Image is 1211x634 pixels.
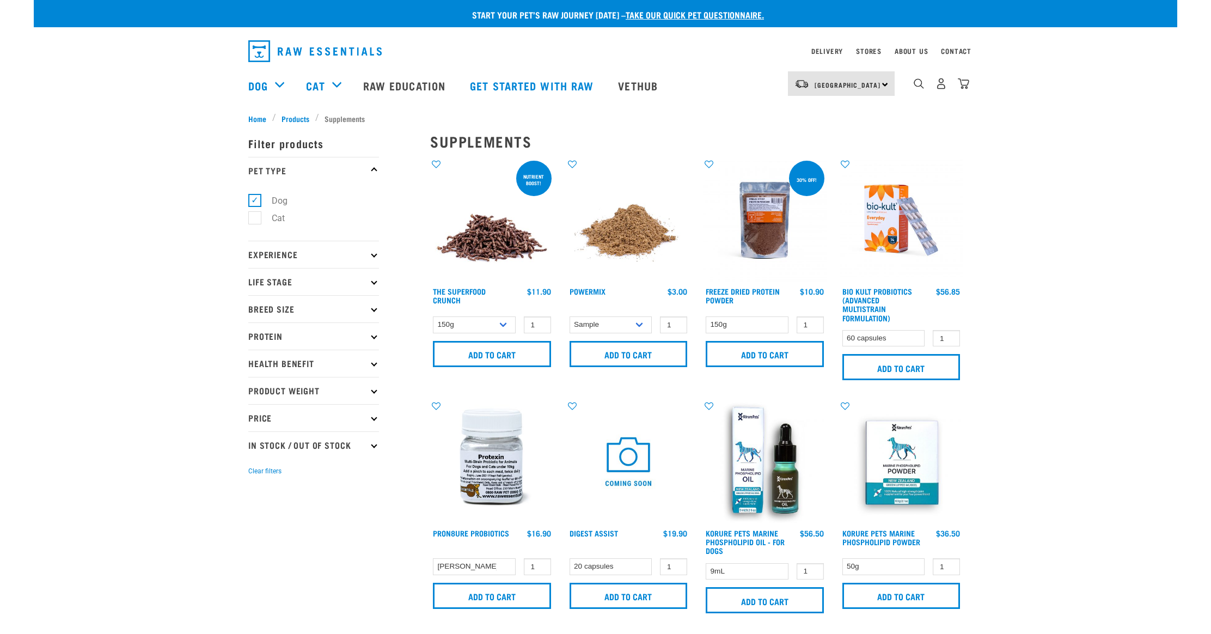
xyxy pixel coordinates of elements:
div: nutrient boost! [516,168,552,191]
img: 2023 AUG RE Product1724 [840,158,963,282]
a: Vethub [607,64,671,107]
a: About Us [895,49,928,53]
nav: breadcrumbs [248,113,963,124]
a: Delivery [811,49,843,53]
input: 1 [797,563,824,580]
a: Bio Kult Probiotics (Advanced Multistrain Formulation) [842,289,912,320]
a: ProN8ure Probiotics [433,531,509,535]
a: Raw Education [352,64,459,107]
nav: dropdown navigation [240,36,971,66]
label: Dog [254,194,292,208]
input: 1 [933,330,960,347]
input: 1 [797,316,824,333]
img: home-icon@2x.png [958,78,969,89]
input: Add to cart [706,587,824,613]
div: 30% off! [792,172,822,188]
input: 1 [660,558,687,575]
span: Home [248,113,266,124]
img: 1311 Superfood Crunch 01 [430,158,554,282]
div: $56.50 [800,529,824,538]
p: Life Stage [248,268,379,295]
p: In Stock / Out Of Stock [248,431,379,459]
label: Cat [254,211,289,225]
a: Cat [306,77,325,94]
img: Raw Essentials Logo [248,40,382,62]
img: FD Protein Powder [703,158,827,282]
img: COMING SOON [567,400,690,523]
div: $36.50 [936,529,960,538]
input: Add to cart [706,341,824,367]
p: Breed Size [248,295,379,322]
a: Get started with Raw [459,64,607,107]
a: The Superfood Crunch [433,289,486,302]
input: Add to cart [570,583,688,609]
div: $10.90 [800,287,824,296]
img: Plastic Bottle Of Protexin For Dogs And Cats [430,400,554,523]
a: Powermix [570,289,605,293]
a: Stores [856,49,882,53]
input: Add to cart [433,341,551,367]
input: 1 [524,316,551,333]
div: $19.90 [663,529,687,538]
input: Add to cart [842,354,961,380]
div: $11.90 [527,287,551,296]
a: Dog [248,77,268,94]
span: [GEOGRAPHIC_DATA] [815,83,880,87]
a: Digest Assist [570,531,618,535]
img: Pile Of PowerMix For Pets [567,158,690,282]
a: Home [248,113,272,124]
p: Filter products [248,130,379,157]
nav: dropdown navigation [34,64,1177,107]
div: $16.90 [527,529,551,538]
a: take our quick pet questionnaire. [626,12,764,17]
p: Pet Type [248,157,379,184]
input: 1 [933,558,960,575]
span: Products [282,113,309,124]
img: home-icon-1@2x.png [914,78,924,89]
h2: Supplements [430,133,963,150]
a: Freeze Dried Protein Powder [706,289,780,302]
button: Clear filters [248,466,282,476]
p: Experience [248,241,379,268]
div: $3.00 [668,287,687,296]
input: 1 [524,558,551,575]
a: Products [276,113,315,124]
p: Product Weight [248,377,379,404]
div: $56.85 [936,287,960,296]
input: 1 [660,316,687,333]
a: Contact [941,49,971,53]
p: Protein [248,322,379,350]
img: van-moving.png [794,79,809,89]
p: Start your pet’s raw journey [DATE] – [42,8,1185,21]
img: user.png [935,78,947,89]
img: OI Lfront 1024x1024 [703,400,827,523]
input: Add to cart [433,583,551,609]
p: Price [248,404,379,431]
img: POWDER01 65ae0065 919d 4332 9357 5d1113de9ef1 1024x1024 [840,400,963,523]
p: Health Benefit [248,350,379,377]
input: Add to cart [570,341,688,367]
a: Korure Pets Marine Phospholipid Powder [842,531,920,544]
a: Korure Pets Marine Phospholipid Oil - for Dogs [706,531,785,552]
input: Add to cart [842,583,961,609]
